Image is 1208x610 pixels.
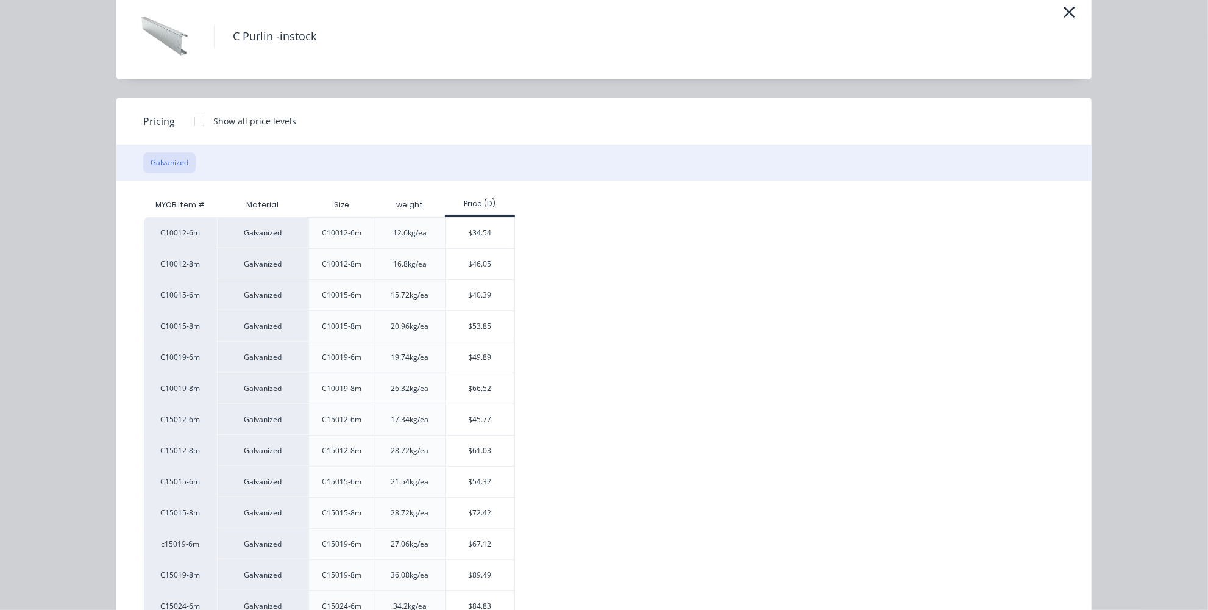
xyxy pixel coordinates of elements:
div: MYOB Item # [144,193,217,217]
div: c15019-6m [144,528,217,559]
div: Galvanized [217,435,308,466]
div: C10019-8m [144,373,217,404]
div: Material [217,193,308,217]
div: Show all price levels [213,115,296,127]
div: C10019-8m [322,383,361,394]
div: $40.39 [446,280,514,310]
div: C15015-6m [322,476,361,487]
div: $46.05 [446,249,514,279]
div: C15015-8m [144,497,217,528]
div: C10012-8m [322,259,361,270]
div: $66.52 [446,373,514,404]
div: $54.32 [446,467,514,497]
div: $72.42 [446,498,514,528]
div: C10012-6m [144,217,217,248]
div: C15012-6m [144,404,217,435]
div: C15015-6m [144,466,217,497]
h4: C Purlin -instock [214,25,335,48]
div: C10015-8m [144,310,217,342]
div: 26.32kg/ea [391,383,429,394]
div: 28.72kg/ea [391,445,429,456]
div: 17.34kg/ea [391,414,429,425]
div: $67.12 [446,529,514,559]
div: Galvanized [217,217,308,248]
div: Galvanized [217,342,308,373]
div: Size [324,190,359,220]
div: C10019-6m [322,352,361,363]
div: C10012-8m [144,248,217,279]
div: 16.8kg/ea [393,259,427,270]
div: 28.72kg/ea [391,508,429,518]
div: Galvanized [217,310,308,342]
button: Galvanized [143,152,196,173]
div: C15019-6m [322,539,361,550]
div: C10019-6m [144,342,217,373]
div: $45.77 [446,404,514,435]
div: $53.85 [446,311,514,342]
div: 21.54kg/ea [391,476,429,487]
div: C15019-8m [322,570,361,581]
div: C10015-8m [322,321,361,332]
div: 19.74kg/ea [391,352,429,363]
div: C15019-8m [144,559,217,590]
div: Galvanized [217,373,308,404]
img: C Purlin -instock [135,6,196,67]
span: Pricing [143,114,175,129]
div: C10012-6m [322,228,361,239]
div: weight [386,190,433,220]
div: Galvanized [217,466,308,497]
div: Price (D) [445,198,515,209]
div: C10015-6m [144,279,217,310]
div: $61.03 [446,436,514,466]
div: C15012-8m [144,435,217,466]
div: Galvanized [217,248,308,279]
div: 36.08kg/ea [391,570,429,581]
div: 27.06kg/ea [391,539,429,550]
div: $49.89 [446,342,514,373]
div: 15.72kg/ea [391,290,429,301]
div: $34.54 [446,218,514,248]
div: Galvanized [217,528,308,559]
div: 20.96kg/ea [391,321,429,332]
div: $89.49 [446,560,514,590]
div: Galvanized [217,559,308,590]
div: 12.6kg/ea [393,228,427,239]
div: Galvanized [217,404,308,435]
div: Galvanized [217,279,308,310]
div: C15012-8m [322,445,361,456]
div: Galvanized [217,497,308,528]
div: C10015-6m [322,290,361,301]
div: C15015-8m [322,508,361,518]
div: C15012-6m [322,414,361,425]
